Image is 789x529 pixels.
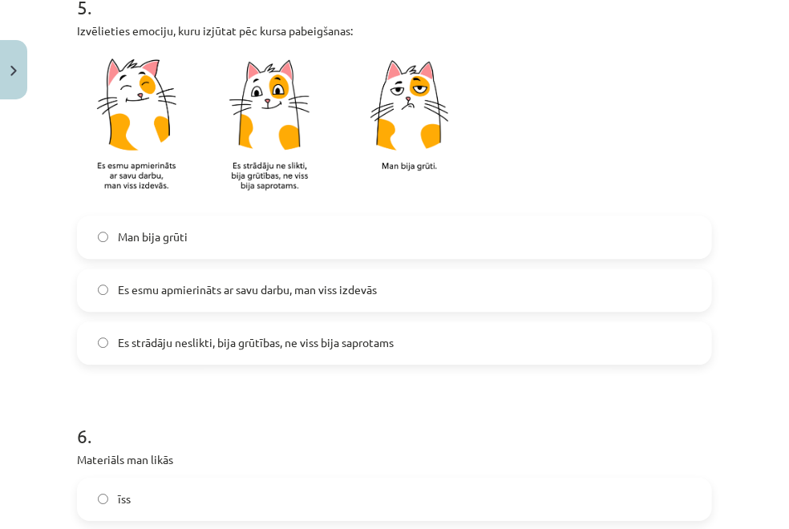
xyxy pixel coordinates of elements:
span: Es strādāju neslikti, bija grūtības, ne viss bija saprotams [118,334,394,351]
img: icon-close-lesson-0947bae3869378f0d4975bcd49f059093ad1ed9edebbc8119c70593378902aed.svg [10,66,17,76]
p: Materiāls man likās [77,451,712,468]
span: Es esmu apmierināts ar savu darbu, man viss izdevās [118,281,377,298]
span: Man bija grūti [118,228,188,245]
h1: 6 . [77,397,712,446]
p: Izvēlieties emociju, kuru izjūtat pēc kursa pabeigšanas: [77,22,712,39]
input: Man bija grūti [98,232,108,242]
input: Es strādāju neslikti, bija grūtības, ne viss bija saprotams [98,337,108,348]
input: īss [98,494,108,504]
span: īss [118,491,131,507]
input: Es esmu apmierināts ar savu darbu, man viss izdevās [98,285,108,295]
